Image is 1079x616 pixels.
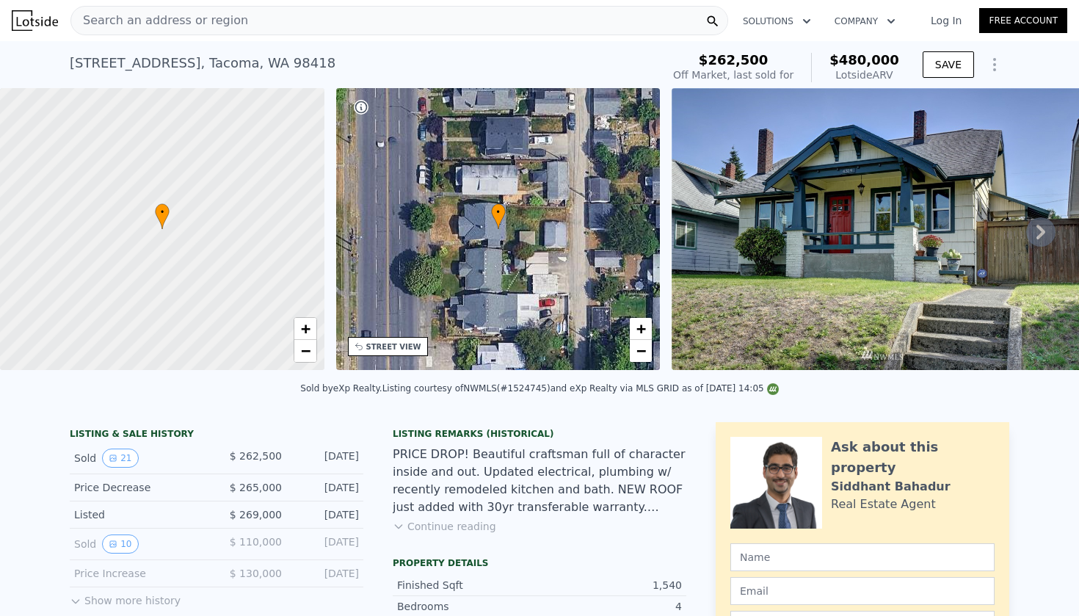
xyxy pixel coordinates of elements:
[74,449,205,468] div: Sold
[393,428,686,440] div: Listing Remarks (Historical)
[294,340,316,362] a: Zoom out
[731,8,823,35] button: Solutions
[730,543,995,571] input: Name
[831,478,951,496] div: Siddhant Bahadur
[294,480,359,495] div: [DATE]
[831,496,936,513] div: Real Estate Agent
[74,507,205,522] div: Listed
[70,587,181,608] button: Show more history
[155,203,170,229] div: •
[397,599,539,614] div: Bedrooms
[70,53,335,73] div: [STREET_ADDRESS] , Tacoma , WA 98418
[155,206,170,219] span: •
[980,50,1009,79] button: Show Options
[12,10,58,31] img: Lotside
[699,52,769,68] span: $262,500
[102,535,138,554] button: View historical data
[294,507,359,522] div: [DATE]
[393,557,686,569] div: Property details
[979,8,1067,33] a: Free Account
[300,319,310,338] span: +
[70,428,363,443] div: LISTING & SALE HISTORY
[382,383,779,394] div: Listing courtesy of NWMLS (#1524745) and eXp Realty via MLS GRID as of [DATE] 14:05
[300,341,310,360] span: −
[230,482,282,493] span: $ 265,000
[230,536,282,548] span: $ 110,000
[730,577,995,605] input: Email
[630,318,652,340] a: Zoom in
[230,450,282,462] span: $ 262,500
[397,578,539,593] div: Finished Sqft
[71,12,248,29] span: Search an address or region
[831,437,995,478] div: Ask about this property
[491,206,506,219] span: •
[767,383,779,395] img: NWMLS Logo
[491,203,506,229] div: •
[230,509,282,521] span: $ 269,000
[393,519,496,534] button: Continue reading
[294,535,359,554] div: [DATE]
[74,535,205,554] div: Sold
[630,340,652,362] a: Zoom out
[636,341,646,360] span: −
[636,319,646,338] span: +
[393,446,686,516] div: PRICE DROP! Beautiful craftsman full of character inside and out. Updated electrical, plumbing w/...
[539,578,682,593] div: 1,540
[230,568,282,579] span: $ 130,000
[74,480,205,495] div: Price Decrease
[829,68,899,82] div: Lotside ARV
[673,68,793,82] div: Off Market, last sold for
[923,51,974,78] button: SAVE
[829,52,899,68] span: $480,000
[366,341,421,352] div: STREET VIEW
[913,13,979,28] a: Log In
[294,449,359,468] div: [DATE]
[74,566,205,581] div: Price Increase
[823,8,907,35] button: Company
[294,318,316,340] a: Zoom in
[102,449,138,468] button: View historical data
[539,599,682,614] div: 4
[300,383,382,394] div: Sold by eXp Realty .
[294,566,359,581] div: [DATE]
